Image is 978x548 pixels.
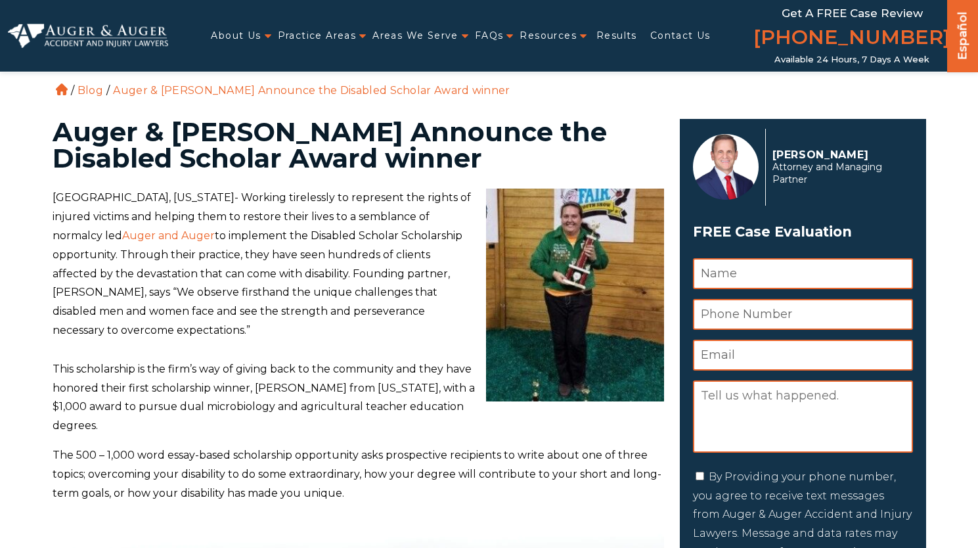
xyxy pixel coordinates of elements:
a: Results [596,22,637,49]
p: This scholarship is the firm’s way of giving back to the community and they have honored their fi... [53,360,664,436]
a: Home [56,83,68,95]
p: [PERSON_NAME] [772,148,906,161]
span: Get a FREE Case Review [782,7,923,20]
a: Blog [78,84,103,97]
a: Auger and Auger [122,229,215,242]
a: Resources [520,22,577,49]
h3: FREE Case Evaluation [693,219,913,244]
a: About Us [211,22,261,49]
img: Herbert Auger [693,134,759,200]
h1: Auger & [PERSON_NAME] Announce the Disabled Scholar Award winner [53,119,664,171]
img: 10387470_740309792727827_106136570177670995_n [486,189,664,401]
a: Areas We Serve [372,22,458,49]
a: FAQs [475,22,504,49]
a: Practice Areas [278,22,357,49]
a: [PHONE_NUMBER] [753,23,950,55]
p: The 500 – 1,000 word essay-based scholarship opportunity asks prospective recipients to write abo... [53,446,664,503]
span: Available 24 Hours, 7 Days a Week [774,55,929,65]
li: Auger & [PERSON_NAME] Announce the Disabled Scholar Award winner [110,84,513,97]
a: Contact Us [650,22,711,49]
input: Email [693,340,913,371]
input: Phone Number [693,299,913,330]
p: [GEOGRAPHIC_DATA], [US_STATE]- Working tirelessly to represent the rights of injured victims and ... [53,189,664,340]
img: Auger & Auger Accident and Injury Lawyers Logo [8,24,168,48]
input: Name [693,258,913,289]
span: Attorney and Managing Partner [772,161,906,186]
